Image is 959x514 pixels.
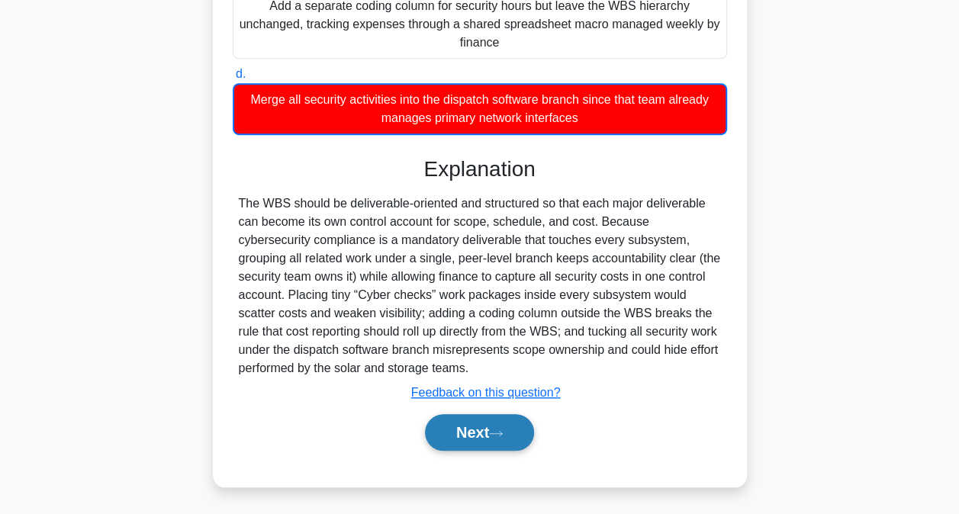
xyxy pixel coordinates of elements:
button: Next [425,414,534,451]
div: The WBS should be deliverable-oriented and structured so that each major deliverable can become i... [239,194,721,377]
span: d. [236,67,246,80]
a: Feedback on this question? [411,386,561,399]
h3: Explanation [242,156,718,182]
div: Merge all security activities into the dispatch software branch since that team already manages p... [233,83,727,135]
